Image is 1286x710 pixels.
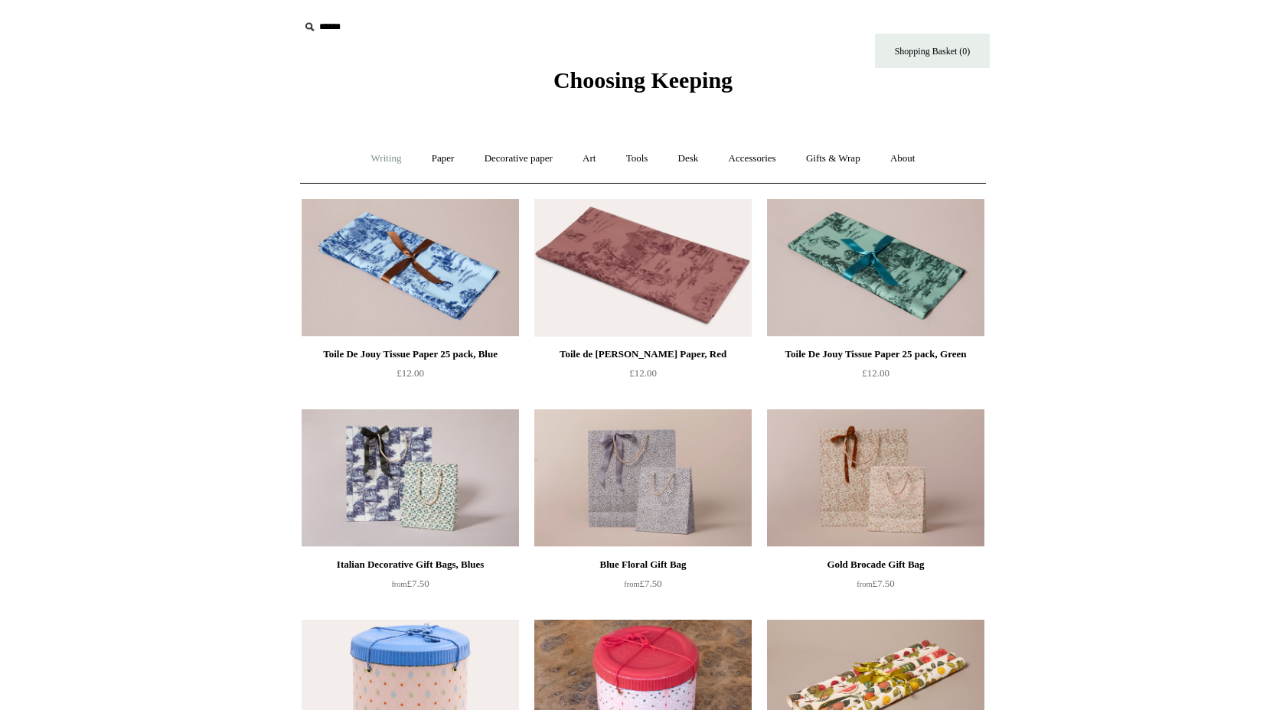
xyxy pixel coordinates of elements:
img: Blue Floral Gift Bag [534,409,752,547]
a: Toile de [PERSON_NAME] Paper, Red £12.00 [534,345,752,408]
a: Blue Floral Gift Bag from£7.50 [534,555,752,618]
a: Toile De Jouy Tissue Paper 25 pack, Green £12.00 [767,345,984,408]
a: Paper [418,138,468,179]
span: £7.50 [857,578,894,589]
img: Toile De Jouy Tissue Paper 25 pack, Blue [302,199,519,337]
a: Italian Decorative Gift Bags, Blues Italian Decorative Gift Bags, Blues [302,409,519,547]
a: Choosing Keeping [553,80,733,90]
img: Gold Brocade Gift Bag [767,409,984,547]
span: £7.50 [624,578,661,589]
span: Choosing Keeping [553,67,733,93]
span: from [391,580,406,588]
div: Toile De Jouy Tissue Paper 25 pack, Green [771,345,981,363]
a: Decorative paper [471,138,566,179]
a: Writing [357,138,416,179]
a: Gold Brocade Gift Bag Gold Brocade Gift Bag [767,409,984,547]
a: About [876,138,929,179]
div: Italian Decorative Gift Bags, Blues [305,555,515,574]
span: from [624,580,639,588]
a: Art [569,138,609,179]
a: Gold Brocade Gift Bag from£7.50 [767,555,984,618]
a: Toile De Jouy Tissue Paper 25 pack, Green Toile De Jouy Tissue Paper 25 pack, Green [767,199,984,337]
span: £12.00 [629,367,657,379]
span: £12.00 [862,367,889,379]
div: Blue Floral Gift Bag [538,555,748,574]
span: from [857,580,872,588]
a: Blue Floral Gift Bag Blue Floral Gift Bag [534,409,752,547]
img: Toile De Jouy Tissue Paper 25 pack, Green [767,199,984,337]
img: Toile de Jouy Tissue Paper, Red [534,199,752,337]
a: Gifts & Wrap [792,138,874,179]
a: Tools [612,138,662,179]
div: Toile de [PERSON_NAME] Paper, Red [538,345,748,363]
a: Toile De Jouy Tissue Paper 25 pack, Blue Toile De Jouy Tissue Paper 25 pack, Blue [302,199,519,337]
img: Italian Decorative Gift Bags, Blues [302,409,519,547]
span: £12.00 [397,367,424,379]
a: Accessories [715,138,790,179]
a: Desk [664,138,713,179]
span: £7.50 [391,578,429,589]
a: Toile De Jouy Tissue Paper 25 pack, Blue £12.00 [302,345,519,408]
div: Gold Brocade Gift Bag [771,555,981,574]
div: Toile De Jouy Tissue Paper 25 pack, Blue [305,345,515,363]
a: Toile de Jouy Tissue Paper, Red Toile de Jouy Tissue Paper, Red [534,199,752,337]
a: Shopping Basket (0) [875,34,990,68]
a: Italian Decorative Gift Bags, Blues from£7.50 [302,555,519,618]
